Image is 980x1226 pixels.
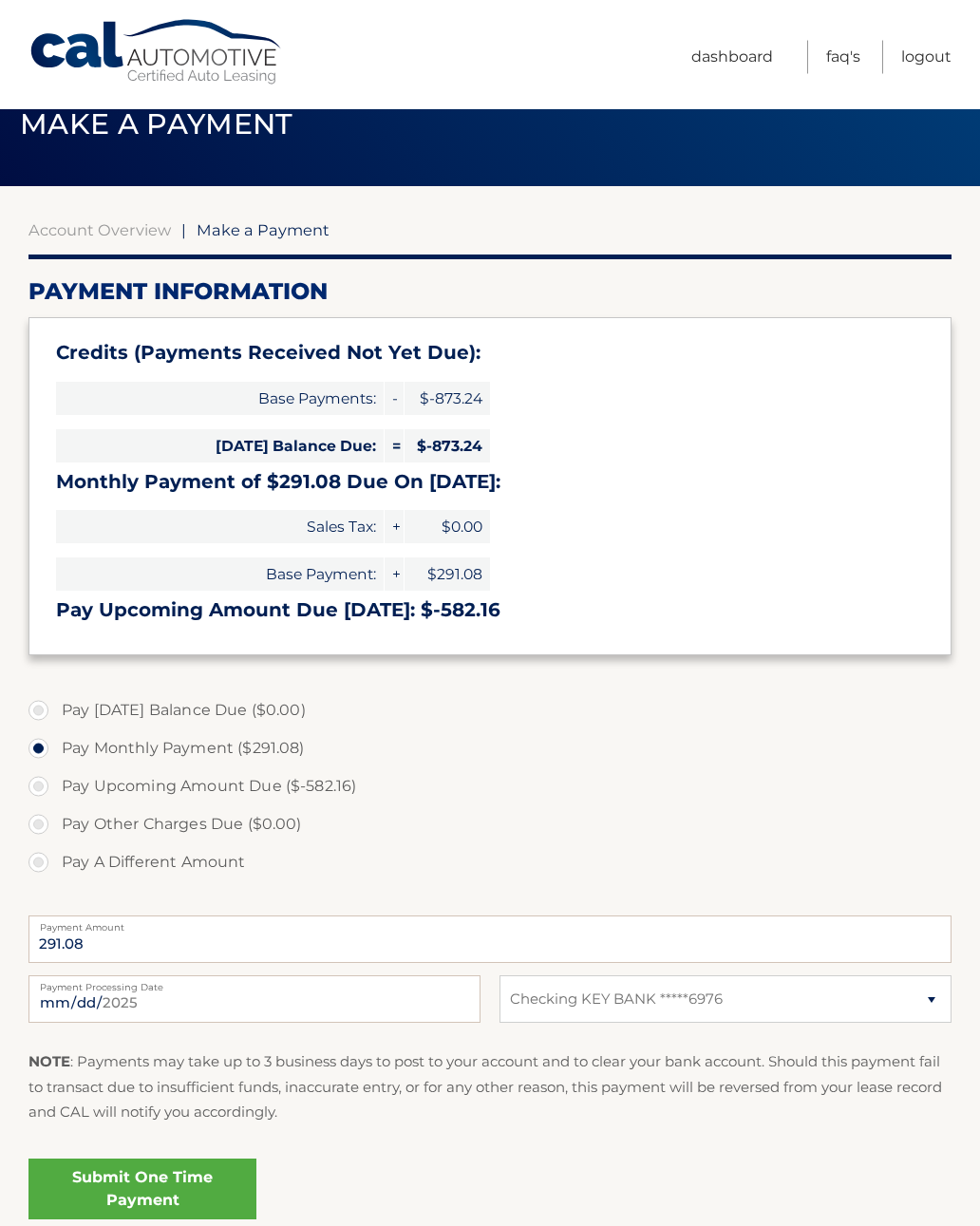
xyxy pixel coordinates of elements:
[405,383,490,416] span: $-873.24
[28,692,952,730] label: Pay [DATE] Balance Due ($0.00)
[28,768,952,806] label: Pay Upcoming Amount Due ($-582.16)
[56,558,384,592] span: Base Payment:
[56,511,384,544] span: Sales Tax:
[181,221,186,240] span: |
[28,806,952,844] label: Pay Other Charges Due ($0.00)
[20,107,292,142] span: Make a Payment
[28,916,952,932] label: Payment Amount
[28,1160,256,1220] a: Submit One Time Payment
[405,430,490,463] span: $-873.24
[56,599,924,623] h3: Pay Upcoming Amount Due [DATE]: $-582.16
[28,976,481,991] label: Payment Processing Date
[28,1050,952,1125] p: : Payments may take up to 3 business days to post to your account and to clear your bank account....
[901,41,952,74] a: Logout
[385,511,404,544] span: +
[385,558,404,592] span: +
[385,430,404,463] span: =
[405,511,490,544] span: $0.00
[28,916,952,964] input: Payment Amount
[691,41,773,74] a: Dashboard
[28,278,952,307] h2: Payment Information
[28,976,481,1024] input: Payment Date
[385,383,404,416] span: -
[28,730,952,768] label: Pay Monthly Payment ($291.08)
[197,221,330,240] span: Make a Payment
[28,1053,70,1071] strong: NOTE
[56,383,384,416] span: Base Payments:
[28,221,171,240] a: Account Overview
[28,844,952,882] label: Pay A Different Amount
[405,558,490,592] span: $291.08
[56,471,924,495] h3: Monthly Payment of $291.08 Due On [DATE]:
[826,41,860,74] a: FAQ's
[56,430,384,463] span: [DATE] Balance Due:
[28,19,285,86] a: Cal Automotive
[56,342,924,366] h3: Credits (Payments Received Not Yet Due):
